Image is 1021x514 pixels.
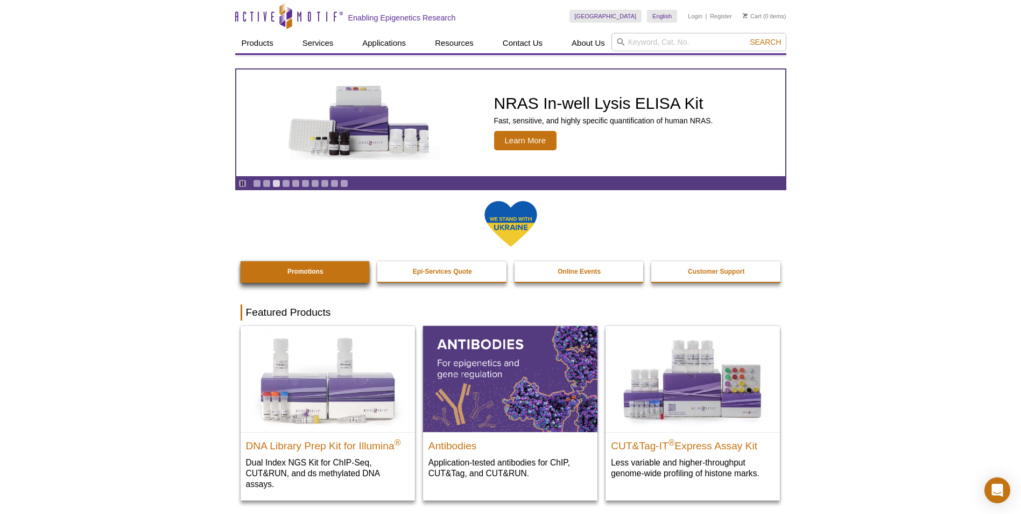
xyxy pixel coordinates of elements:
a: Go to slide 8 [321,179,329,187]
a: Online Events [515,261,645,282]
a: NRAS In-well Lysis ELISA Kit NRAS In-well Lysis ELISA Kit Fast, sensitive, and highly specific qu... [236,70,785,176]
a: DNA Library Prep Kit for Illumina DNA Library Prep Kit for Illumina® Dual Index NGS Kit for ChIP-... [241,326,415,500]
a: Toggle autoplay [238,179,247,187]
a: Go to slide 3 [272,179,280,187]
a: Go to slide 2 [263,179,271,187]
strong: Online Events [558,268,601,275]
a: Go to slide 7 [311,179,319,187]
img: NRAS In-well Lysis ELISA Kit [279,86,440,160]
a: Customer Support [651,261,781,282]
h2: Enabling Epigenetics Research [348,13,456,23]
a: Contact Us [496,33,549,53]
span: Learn More [494,131,557,150]
img: DNA Library Prep Kit for Illumina [241,326,415,432]
a: Products [235,33,280,53]
img: We Stand With Ukraine [484,200,538,248]
a: Register [710,12,732,20]
a: Go to slide 10 [340,179,348,187]
div: Open Intercom Messenger [984,477,1010,503]
li: | [706,10,707,23]
strong: Epi-Services Quote [413,268,472,275]
a: Login [688,12,702,20]
a: All Antibodies Antibodies Application-tested antibodies for ChIP, CUT&Tag, and CUT&RUN. [423,326,597,489]
h2: NRAS In-well Lysis ELISA Kit [494,95,713,112]
a: Applications [356,33,412,53]
a: Go to slide 1 [253,179,261,187]
a: About Us [565,33,611,53]
a: Cart [743,12,762,20]
a: [GEOGRAPHIC_DATA] [569,10,642,23]
a: Go to slide 4 [282,179,290,187]
h2: DNA Library Prep Kit for Illumina [246,435,410,452]
sup: ® [395,437,401,447]
input: Keyword, Cat. No. [611,33,786,51]
p: Application-tested antibodies for ChIP, CUT&Tag, and CUT&RUN. [428,457,592,479]
a: Go to slide 5 [292,179,300,187]
h2: Antibodies [428,435,592,452]
a: English [647,10,677,23]
a: Services [296,33,340,53]
p: Fast, sensitive, and highly specific quantification of human NRAS. [494,116,713,126]
h2: Featured Products [241,304,781,321]
li: (0 items) [743,10,786,23]
strong: Customer Support [688,268,744,275]
a: Go to slide 9 [330,179,339,187]
a: Go to slide 6 [301,179,309,187]
a: Resources [428,33,480,53]
p: Less variable and higher-throughput genome-wide profiling of histone marks​. [611,457,774,479]
img: CUT&Tag-IT® Express Assay Kit [605,326,780,432]
a: CUT&Tag-IT® Express Assay Kit CUT&Tag-IT®Express Assay Kit Less variable and higher-throughput ge... [605,326,780,489]
strong: Promotions [287,268,323,275]
a: Epi-Services Quote [377,261,508,282]
span: Search [750,38,781,46]
h2: CUT&Tag-IT Express Assay Kit [611,435,774,452]
a: Promotions [241,261,371,282]
button: Search [747,37,784,47]
img: Your Cart [743,13,748,18]
article: NRAS In-well Lysis ELISA Kit [236,70,785,176]
img: All Antibodies [423,326,597,432]
p: Dual Index NGS Kit for ChIP-Seq, CUT&RUN, and ds methylated DNA assays. [246,457,410,490]
sup: ® [668,437,675,447]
